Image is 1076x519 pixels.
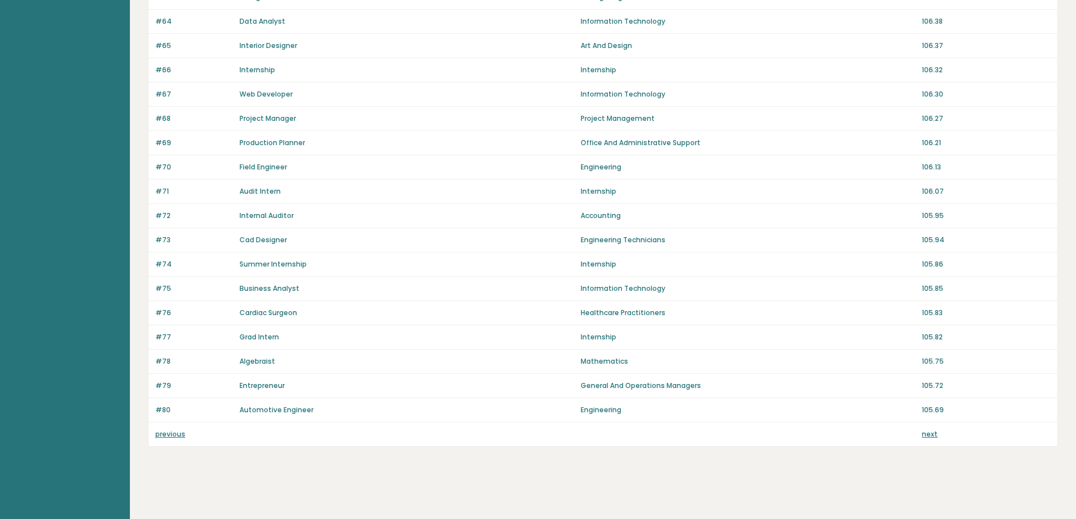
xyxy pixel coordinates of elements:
[922,381,1051,391] p: 105.72
[581,284,915,294] p: Information Technology
[581,235,915,245] p: Engineering Technicians
[581,65,915,75] p: Internship
[581,259,915,269] p: Internship
[922,429,938,439] a: next
[239,211,294,220] a: Internal Auditor
[155,162,233,172] p: #70
[581,308,915,318] p: Healthcare Practitioners
[922,186,1051,197] p: 106.07
[581,381,915,391] p: General And Operations Managers
[155,186,233,197] p: #71
[922,235,1051,245] p: 105.94
[239,186,281,196] a: Audit Intern
[581,162,915,172] p: Engineering
[581,138,915,148] p: Office And Administrative Support
[581,41,915,51] p: Art And Design
[155,429,185,439] a: previous
[155,65,233,75] p: #66
[922,65,1051,75] p: 106.32
[922,284,1051,294] p: 105.85
[922,41,1051,51] p: 106.37
[581,356,915,367] p: Mathematics
[239,65,275,75] a: Internship
[239,332,279,342] a: Grad Intern
[581,186,915,197] p: Internship
[581,89,915,99] p: Information Technology
[239,41,297,50] a: Interior Designer
[155,405,233,415] p: #80
[155,356,233,367] p: #78
[922,356,1051,367] p: 105.75
[239,235,287,245] a: Cad Designer
[239,381,285,390] a: Entrepreneur
[239,89,293,99] a: Web Developer
[155,259,233,269] p: #74
[239,162,287,172] a: Field Engineer
[155,114,233,124] p: #68
[155,41,233,51] p: #65
[239,259,307,269] a: Summer Internship
[922,114,1051,124] p: 106.27
[922,211,1051,221] p: 105.95
[922,332,1051,342] p: 105.82
[155,332,233,342] p: #77
[922,308,1051,318] p: 105.83
[581,332,915,342] p: Internship
[922,405,1051,415] p: 105.69
[239,308,297,317] a: Cardiac Surgeon
[922,259,1051,269] p: 105.86
[581,114,915,124] p: Project Management
[155,235,233,245] p: #73
[581,16,915,27] p: Information Technology
[922,89,1051,99] p: 106.30
[239,16,285,26] a: Data Analyst
[922,138,1051,148] p: 106.21
[155,89,233,99] p: #67
[922,162,1051,172] p: 106.13
[155,138,233,148] p: #69
[239,114,296,123] a: Project Manager
[155,211,233,221] p: #72
[239,138,305,147] a: Production Planner
[155,308,233,318] p: #76
[155,284,233,294] p: #75
[239,284,299,293] a: Business Analyst
[239,356,275,366] a: Algebraist
[922,16,1051,27] p: 106.38
[155,381,233,391] p: #79
[155,16,233,27] p: #64
[581,211,915,221] p: Accounting
[239,405,313,415] a: Automotive Engineer
[581,405,915,415] p: Engineering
